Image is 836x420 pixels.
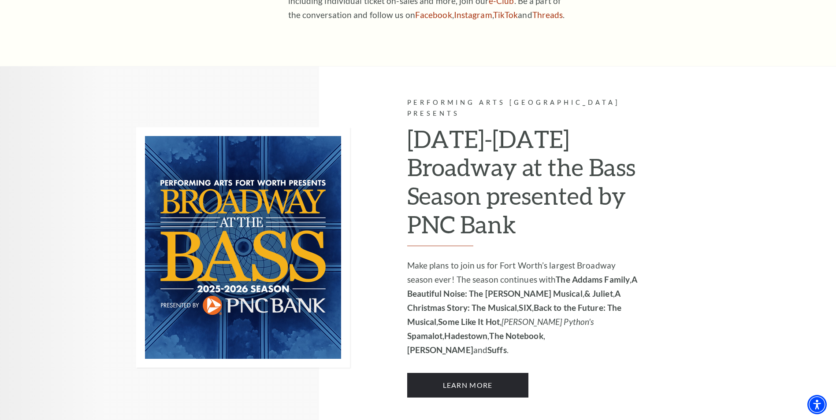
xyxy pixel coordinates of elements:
[407,288,620,313] strong: A Christmas Story: The Musical
[519,302,531,313] strong: SIX
[487,345,507,355] strong: Suffs
[807,395,827,414] div: Accessibility Menu
[407,373,528,398] a: Learn More 2025-2026 Broadway at the Bass Season presented by PNC Bank
[415,10,452,20] a: Facebook - open in a new tab
[407,274,638,298] strong: A Beautiful Noise: The [PERSON_NAME] Musical
[407,125,643,246] h2: [DATE]-[DATE] Broadway at the Bass Season presented by PNC Bank
[556,274,630,284] strong: The Addams Family
[489,331,543,341] strong: The Notebook
[493,10,518,20] a: TikTok - open in a new tab
[407,345,473,355] strong: [PERSON_NAME]
[532,10,563,20] a: Threads - open in a new tab
[407,97,643,119] p: Performing Arts [GEOGRAPHIC_DATA] Presents
[454,10,492,20] a: Instagram - open in a new tab
[438,317,500,327] strong: Some Like It Hot
[407,302,622,327] strong: Back to the Future: The Musical
[136,127,350,368] img: Performing Arts Fort Worth Presents
[444,331,487,341] strong: Hadestown
[407,258,643,357] p: Make plans to join us for Fort Worth’s largest Broadway season ever! The season continues with , ...
[407,331,443,341] strong: Spamalot
[502,317,594,327] em: [PERSON_NAME] Python's
[584,288,613,298] strong: & Juliet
